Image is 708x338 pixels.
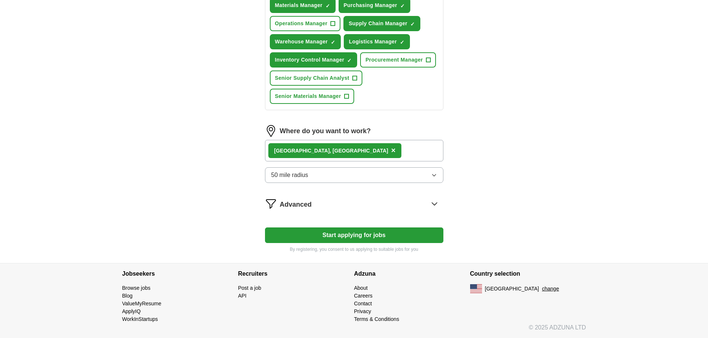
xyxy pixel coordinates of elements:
a: Terms & Conditions [354,316,399,322]
span: ✓ [400,39,404,45]
span: ✓ [326,3,330,9]
a: ApplyIQ [122,308,141,314]
span: Advanced [280,200,312,210]
div: , [GEOGRAPHIC_DATA] [274,147,388,155]
a: About [354,285,368,291]
a: Blog [122,293,133,299]
span: Senior Supply Chain Analyst [275,74,349,82]
strong: [GEOGRAPHIC_DATA] [274,148,330,154]
span: ✓ [331,39,335,45]
a: Browse jobs [122,285,151,291]
button: Inventory Control Manager✓ [270,52,358,68]
span: ✓ [347,58,352,63]
button: Supply Chain Manager✓ [343,16,420,31]
a: Careers [354,293,373,299]
span: Operations Manager [275,20,328,27]
span: 50 mile radius [271,171,308,180]
button: Procurement Manager [360,52,436,68]
button: Senior Materials Manager [270,89,354,104]
img: location.png [265,125,277,137]
span: Supply Chain Manager [349,20,407,27]
h4: Country selection [470,263,586,284]
button: Warehouse Manager✓ [270,34,341,49]
button: change [542,285,559,293]
span: × [391,146,395,154]
button: × [391,145,395,156]
span: Senior Materials Manager [275,92,341,100]
a: Contact [354,301,372,306]
button: 50 mile radius [265,167,443,183]
a: API [238,293,247,299]
button: Start applying for jobs [265,227,443,243]
a: Privacy [354,308,371,314]
span: Logistics Manager [349,38,397,46]
span: Purchasing Manager [344,1,397,9]
a: Post a job [238,285,261,291]
span: Inventory Control Manager [275,56,345,64]
label: Where do you want to work? [280,126,371,136]
span: ✓ [400,3,405,9]
span: ✓ [410,21,415,27]
span: [GEOGRAPHIC_DATA] [485,285,539,293]
span: Materials Manager [275,1,323,9]
button: Senior Supply Chain Analyst [270,70,362,86]
a: ValueMyResume [122,301,162,306]
button: Logistics Manager✓ [344,34,410,49]
img: filter [265,198,277,210]
img: US flag [470,284,482,293]
button: Operations Manager [270,16,341,31]
a: WorkInStartups [122,316,158,322]
p: By registering, you consent to us applying to suitable jobs for you [265,246,443,253]
span: Procurement Manager [365,56,423,64]
span: Warehouse Manager [275,38,328,46]
div: © 2025 ADZUNA LTD [116,323,592,338]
